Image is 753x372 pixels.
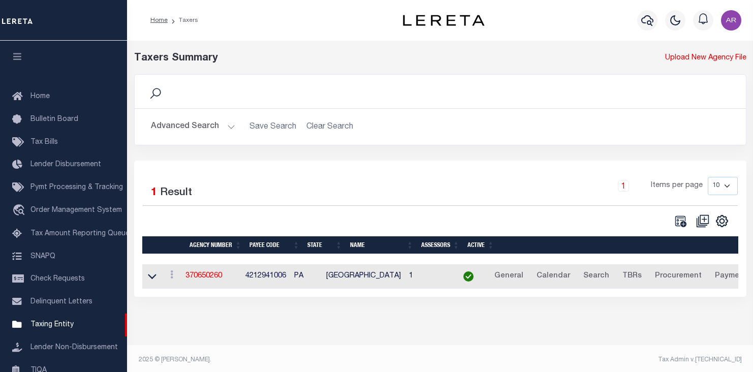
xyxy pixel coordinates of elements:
th: Agency Number: activate to sort column ascending [185,236,245,254]
a: Search [579,268,614,285]
a: TBRs [618,268,646,285]
th: Name: activate to sort column ascending [346,236,417,254]
td: PA [290,264,322,289]
li: Taxers [168,16,198,25]
img: svg+xml;base64,PHN2ZyB4bWxucz0iaHR0cDovL3d3dy53My5vcmcvMjAwMC9zdmciIHBvaW50ZXItZXZlbnRzPSJub25lIi... [721,10,741,30]
a: Calendar [532,268,575,285]
a: 1 [618,180,629,192]
span: Taxing Entity [30,321,74,328]
img: logo-dark.svg [403,15,484,26]
span: Tax Bills [30,139,58,146]
th: Assessors: activate to sort column ascending [417,236,463,254]
i: travel_explore [12,204,28,218]
th: State: activate to sort column ascending [303,236,346,254]
span: Check Requests [30,275,85,283]
th: Active: activate to sort column ascending [463,236,498,254]
span: Home [30,93,50,100]
span: Bulletin Board [30,116,78,123]
span: Tax Amount Reporting Queue [30,230,130,237]
span: Pymt Processing & Tracking [30,184,123,191]
span: Items per page [651,180,703,192]
img: check-icon-green.svg [463,271,474,282]
span: Order Management System [30,207,122,214]
a: Procurement [650,268,706,285]
td: [GEOGRAPHIC_DATA] [322,264,405,289]
td: 4212941006 [241,264,290,289]
button: Advanced Search [151,117,235,137]
div: 2025 © [PERSON_NAME]. [131,355,441,364]
label: Result [160,185,192,201]
span: Delinquent Letters [30,298,92,305]
a: Upload New Agency File [665,53,746,64]
a: Home [150,17,168,23]
th: Payee Code: activate to sort column ascending [245,236,303,254]
span: SNAPQ [30,253,55,260]
a: General [490,268,528,285]
span: Lender Non-Disbursement [30,344,118,351]
a: 370650260 [185,272,222,280]
div: Tax Admin v.[TECHNICAL_ID] [448,355,742,364]
td: 1 [405,264,451,289]
div: Taxers Summary [134,51,589,66]
span: 1 [151,188,157,198]
span: Lender Disbursement [30,161,101,168]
